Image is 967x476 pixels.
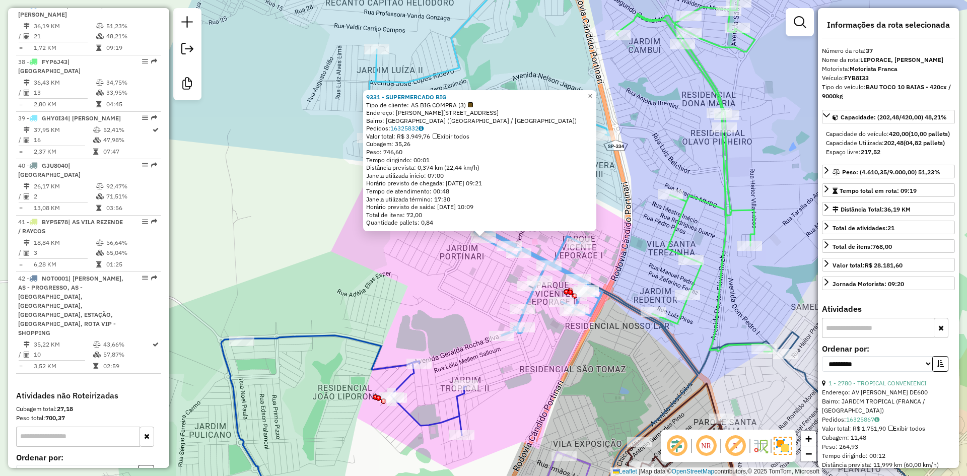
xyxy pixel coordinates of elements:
[826,148,951,157] div: Espaço livre:
[366,195,593,203] div: Janela utilizada término: 17:30
[33,191,96,201] td: 2
[366,172,593,180] div: Janela utilizada início: 07:00
[366,117,593,125] div: Bairro: [GEOGRAPHIC_DATA] ([GEOGRAPHIC_DATA] / [GEOGRAPHIC_DATA])
[93,127,101,133] i: % de utilização do peso
[822,165,955,178] a: Peso: (4.610,35/9.000,00) 51,23%
[42,275,68,282] span: NOT0001
[861,148,880,156] strong: 217,52
[366,109,593,117] div: Endereço: [PERSON_NAME][STREET_ADDRESS]
[177,12,197,35] a: Nova sessão e pesquisa
[18,58,81,75] span: | [GEOGRAPHIC_DATA]
[24,352,30,358] i: Total de Atividades
[805,432,812,445] span: +
[822,415,955,424] div: Pedidos:
[24,137,30,143] i: Total de Atividades
[103,147,152,157] td: 07:47
[24,33,30,39] i: Total de Atividades
[822,83,951,100] strong: BAU TOCO 10 BAIAS - 420cx / 9000kg
[103,339,152,350] td: 43,66%
[366,93,593,227] div: Tempo de atendimento: 00:48
[18,218,123,235] span: 41 -
[822,433,955,442] div: Cubagem: 11,48
[822,83,955,101] div: Tipo do veículo:
[888,425,925,432] span: Exibir todos
[33,248,96,258] td: 3
[18,31,23,41] td: /
[18,2,103,18] span: 37 -
[822,74,955,83] div: Veículo:
[833,205,911,214] div: Distância Total:
[45,414,65,422] strong: 700,37
[822,55,955,64] div: Nome da rota:
[18,350,23,360] td: /
[103,350,152,360] td: 57,87%
[18,135,23,145] td: /
[16,404,161,414] div: Cubagem total:
[24,183,30,189] i: Distância Total
[24,80,30,86] i: Distância Total
[18,191,23,201] td: /
[33,259,96,269] td: 6,28 KM
[588,92,592,100] span: ×
[826,129,951,139] div: Capacidade do veículo:
[419,125,424,131] i: Observações
[833,261,903,270] div: Valor total:
[106,31,157,41] td: 48,21%
[841,113,947,121] span: Capacidade: (202,48/420,00) 48,21%
[850,65,897,73] strong: Motorista Franca
[822,460,955,469] div: Distância prevista: 11,999 km (60,00 km/h)
[96,33,104,39] i: % de utilização da cubagem
[103,361,152,371] td: 02:59
[18,203,23,213] td: =
[822,343,955,355] label: Ordenar por:
[33,203,96,213] td: 13,08 KM
[24,90,30,96] i: Total de Atividades
[42,58,67,65] span: FYP6J43
[103,125,152,135] td: 52,41%
[106,99,157,109] td: 04:45
[610,467,822,476] div: Map data © contributors,© 2025 TomTom, Microsoft
[18,88,23,98] td: /
[822,239,955,253] a: Total de itens:768,00
[106,238,157,248] td: 56,64%
[106,248,157,258] td: 65,04%
[151,275,157,281] em: Rota exportada
[366,203,593,211] div: Horário previsto de saída: [DATE] 10:09
[390,124,424,132] a: 16325832
[665,434,689,458] span: Exibir deslocamento
[33,135,93,145] td: 16
[18,114,121,122] span: 39 -
[24,127,30,133] i: Distância Total
[822,46,955,55] div: Número da rota:
[24,23,30,29] i: Distância Total
[153,127,159,133] i: Rota otimizada
[366,219,593,227] div: Quantidade pallets: 0,84
[872,243,892,250] strong: 768,00
[411,101,473,109] span: AS BIG COMPRA (3)
[822,221,955,234] a: Total de atividades:21
[723,434,747,458] span: Exibir rótulo
[822,64,955,74] div: Motorista:
[103,135,152,145] td: 47,98%
[842,168,940,176] span: Peso: (4.610,35/9.000,00) 51,23%
[694,434,718,458] span: Ocultar NR
[752,438,769,454] img: Fluxo de ruas
[33,99,96,109] td: 2,80 KM
[42,114,68,122] span: GHY0I34
[96,261,101,267] i: Tempo total em rota
[33,339,93,350] td: 35,22 KM
[96,101,101,107] i: Tempo total em rota
[822,110,955,123] a: Capacidade: (202,48/420,00) 48,21%
[904,139,945,147] strong: (04,82 pallets)
[33,350,93,360] td: 10
[833,280,904,289] div: Jornada Motorista: 09:20
[433,132,469,140] span: Exibir todos
[822,304,955,314] h4: Atividades
[366,164,593,172] div: Distância prevista: 0,374 km (22,44 km/h)
[68,114,121,122] span: | [PERSON_NAME]
[33,238,96,248] td: 18,84 KM
[96,193,104,199] i: % de utilização da cubagem
[366,101,593,109] div: Tipo de cliente:
[93,137,101,143] i: % de utilização da cubagem
[613,468,637,475] a: Leaflet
